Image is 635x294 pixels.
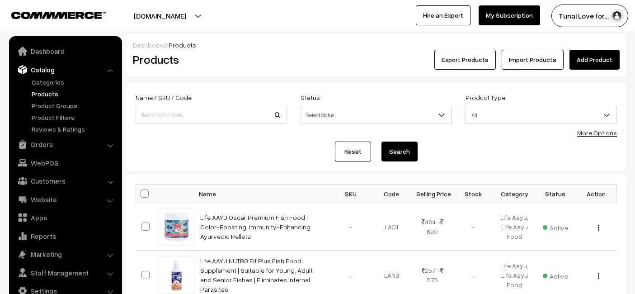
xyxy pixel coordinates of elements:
td: LAO1 [371,203,412,251]
a: Hire an Expert [416,5,470,25]
a: WebPOS [11,155,119,171]
img: Menu [598,225,599,231]
span: All [466,107,616,123]
a: Products [29,89,119,99]
button: Export Products [434,50,496,70]
th: Stock [453,185,494,203]
th: Name [195,185,330,203]
span: All [466,106,617,124]
td: - [453,203,494,251]
td: Life Aayu, Life Aayu Food [494,203,535,251]
td: - [330,203,372,251]
a: Catalog [11,62,119,78]
button: Search [381,142,418,161]
input: Name / SKU / Code [136,106,287,124]
label: Name / SKU / Code [136,93,192,102]
a: Categories [29,77,119,87]
a: Apps [11,209,119,226]
span: Select Status [301,106,452,124]
img: user [610,9,624,23]
a: Reset [335,142,371,161]
th: Status [535,185,576,203]
th: Category [494,185,535,203]
a: Customers [11,173,119,189]
a: Dashboard [133,41,166,49]
th: SKU [330,185,372,203]
label: Product Type [466,93,505,102]
a: Dashboard [11,43,119,59]
span: Active [543,269,568,281]
a: Orders [11,136,119,152]
a: Product Groups [29,101,119,110]
h2: Products [133,52,286,66]
a: Reports [11,228,119,244]
th: Action [576,185,617,203]
img: COMMMERCE [11,12,106,19]
a: Add Product [569,50,620,70]
span: Active [543,221,568,232]
button: [DOMAIN_NAME] [102,5,218,27]
span: Products [169,41,196,49]
label: Status [301,93,320,102]
a: COMMMERCE [11,9,90,20]
a: Product Filters [29,113,119,122]
a: Import Products [502,50,564,70]
a: Life AAYU NUTR0 Fit Plus Fish Food Supplement | Suitable for Young, Adult and Senior Fishes | Eli... [200,257,313,293]
a: Staff Management [11,265,119,281]
a: My Subscription [479,5,540,25]
a: Website [11,191,119,208]
td: 464 - 620 [412,203,453,251]
th: Code [371,185,412,203]
th: Selling Price [412,185,453,203]
button: Tunai Love for… [551,5,628,27]
a: More Options [577,129,617,137]
a: Marketing [11,246,119,262]
img: Menu [598,273,599,279]
div: / [133,40,620,50]
span: Select Status [301,107,452,123]
a: Reviews & Ratings [29,124,119,134]
a: Life AAYU Oscar Premium Fish Food | Color-Boosting, Immunity-Enhancing Ayurvedic Pellets [200,213,310,240]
